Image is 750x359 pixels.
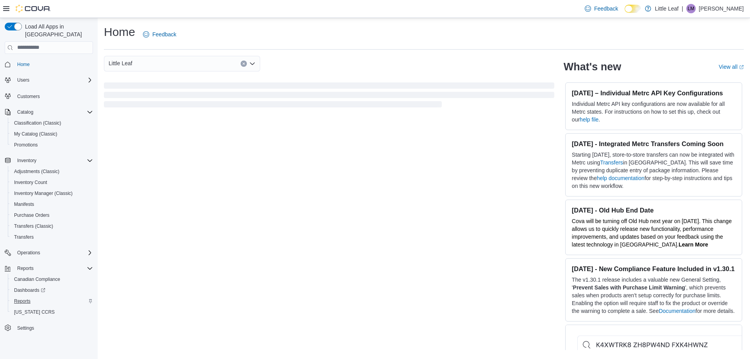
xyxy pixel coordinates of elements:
[14,323,93,333] span: Settings
[686,4,696,13] div: Leanne McPhie
[11,118,93,128] span: Classification (Classic)
[572,89,736,97] h3: [DATE] – Individual Metrc API Key Configurations
[2,247,96,258] button: Operations
[682,4,683,13] p: |
[17,77,29,83] span: Users
[17,93,40,100] span: Customers
[14,131,57,137] span: My Catalog (Classic)
[14,120,61,126] span: Classification (Classic)
[17,265,34,271] span: Reports
[573,284,685,291] strong: Prevent Sales with Purchase Limit Warning
[11,178,93,187] span: Inventory Count
[11,307,58,317] a: [US_STATE] CCRS
[5,55,93,354] nav: Complex example
[17,61,30,68] span: Home
[14,276,60,282] span: Canadian Compliance
[8,210,96,221] button: Purchase Orders
[14,264,93,273] span: Reports
[625,5,641,13] input: Dark Mode
[14,201,34,207] span: Manifests
[572,265,736,273] h3: [DATE] - New Compliance Feature Included in v1.30.1
[2,107,96,118] button: Catalog
[11,129,61,139] a: My Catalog (Classic)
[8,307,96,318] button: [US_STATE] CCRS
[11,275,93,284] span: Canadian Compliance
[659,308,695,314] a: Documentation
[11,200,93,209] span: Manifests
[8,118,96,129] button: Classification (Classic)
[739,65,744,70] svg: External link
[679,241,708,248] a: Learn More
[11,296,34,306] a: Reports
[594,5,618,13] span: Feedback
[8,221,96,232] button: Transfers (Classic)
[564,61,621,73] h2: What's new
[8,199,96,210] button: Manifests
[241,61,247,67] button: Clear input
[8,177,96,188] button: Inventory Count
[11,140,41,150] a: Promotions
[17,109,33,115] span: Catalog
[572,218,732,248] span: Cova will be turning off Old Hub next year on [DATE]. This change allows us to quickly release ne...
[8,285,96,296] a: Dashboards
[11,167,62,176] a: Adjustments (Classic)
[11,286,48,295] a: Dashboards
[2,90,96,102] button: Customers
[11,275,63,284] a: Canadian Compliance
[14,298,30,304] span: Reports
[14,59,93,69] span: Home
[699,4,744,13] p: [PERSON_NAME]
[2,75,96,86] button: Users
[14,91,93,101] span: Customers
[8,166,96,177] button: Adjustments (Classic)
[14,107,93,117] span: Catalog
[14,92,43,101] a: Customers
[8,129,96,139] button: My Catalog (Classic)
[580,116,598,123] a: help file
[11,129,93,139] span: My Catalog (Classic)
[14,156,39,165] button: Inventory
[14,190,73,196] span: Inventory Manager (Classic)
[572,151,736,190] p: Starting [DATE], store-to-store transfers can now be integrated with Metrc using in [GEOGRAPHIC_D...
[11,221,93,231] span: Transfers (Classic)
[11,232,93,242] span: Transfers
[8,232,96,243] button: Transfers
[14,264,37,273] button: Reports
[17,157,36,164] span: Inventory
[2,263,96,274] button: Reports
[14,223,53,229] span: Transfers (Classic)
[17,250,40,256] span: Operations
[104,24,135,40] h1: Home
[8,188,96,199] button: Inventory Manager (Classic)
[582,1,621,16] a: Feedback
[14,179,47,186] span: Inventory Count
[11,200,37,209] a: Manifests
[11,232,37,242] a: Transfers
[17,325,34,331] span: Settings
[14,60,33,69] a: Home
[14,75,93,85] span: Users
[572,140,736,148] h3: [DATE] - Integrated Metrc Transfers Coming Soon
[2,322,96,334] button: Settings
[11,221,56,231] a: Transfers (Classic)
[688,4,695,13] span: LM
[8,274,96,285] button: Canadian Compliance
[14,107,36,117] button: Catalog
[597,175,645,181] a: help documentation
[8,296,96,307] button: Reports
[22,23,93,38] span: Load All Apps in [GEOGRAPHIC_DATA]
[572,276,736,315] p: The v1.30.1 release includes a valuable new General Setting, ' ', which prevents sales when produ...
[14,248,43,257] button: Operations
[14,212,50,218] span: Purchase Orders
[11,189,76,198] a: Inventory Manager (Classic)
[11,189,93,198] span: Inventory Manager (Classic)
[2,59,96,70] button: Home
[600,159,623,166] a: Transfers
[104,84,554,109] span: Loading
[14,248,93,257] span: Operations
[11,140,93,150] span: Promotions
[152,30,176,38] span: Feedback
[14,234,34,240] span: Transfers
[11,118,64,128] a: Classification (Classic)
